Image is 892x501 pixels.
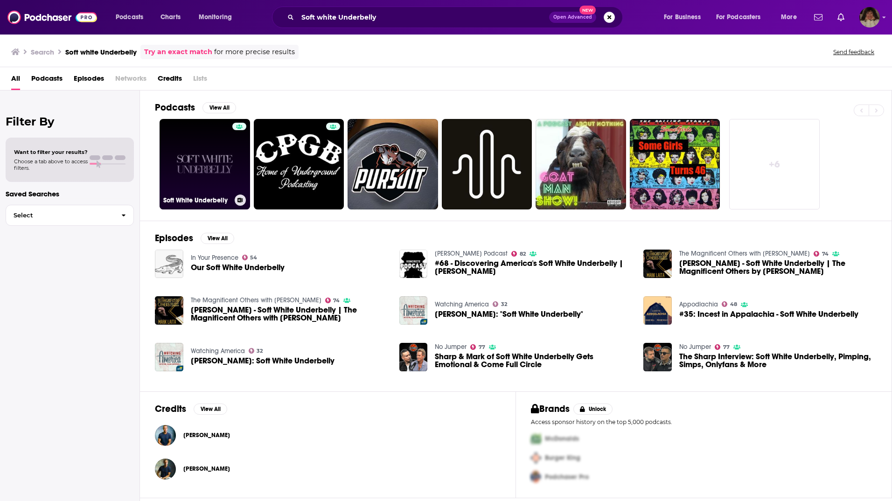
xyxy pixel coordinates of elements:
[722,301,737,307] a: 48
[435,250,508,257] a: Danny Jones Podcast
[545,473,589,481] span: Podchaser Pro
[643,343,672,371] img: The Sharp Interview: Soft White Underbelly, Pimping, Simps, Onlyfans & More
[810,9,826,25] a: Show notifications dropdown
[679,250,810,257] a: The Magnificent Others with Billy Corgan
[242,255,258,260] a: 54
[679,300,718,308] a: Appodlachia
[155,343,183,371] img: Mark Laita: Soft White Underbelly
[527,429,545,448] img: First Pro Logo
[192,10,244,25] button: open menu
[834,9,848,25] a: Show notifications dropdown
[679,259,877,275] a: Mark Laita - Soft White Underbelly | The Magnificent Others by Billy Corgan
[191,254,238,262] a: In Your Presence
[115,71,146,90] span: Networks
[859,7,880,28] img: User Profile
[399,343,428,371] a: Sharp & Mark of Soft White Underbelly Gets Emotional & Come Full Circle
[435,259,632,275] span: #68 - Discovering America's Soft White Underbelly | [PERSON_NAME]
[435,259,632,275] a: #68 - Discovering America's Soft White Underbelly | Mark Laita
[191,264,285,271] a: Our Soft White Underbelly
[155,232,193,244] h2: Episodes
[435,353,632,369] a: Sharp & Mark of Soft White Underbelly Gets Emotional & Come Full Circle
[6,212,114,218] span: Select
[257,349,263,353] span: 32
[116,11,143,24] span: Podcasts
[31,71,63,90] span: Podcasts
[249,348,263,354] a: 32
[679,343,711,351] a: No Jumper
[527,467,545,487] img: Third Pro Logo
[643,296,672,325] img: #35: Incest in Appalachia - Soft White Underbelly
[399,296,428,325] img: Mark Laita: "Soft White Underbelly"
[11,71,20,90] a: All
[643,250,672,278] img: Mark Laita - Soft White Underbelly | The Magnificent Others by Billy Corgan
[527,448,545,467] img: Second Pro Logo
[183,431,230,439] a: Mark Laita
[163,196,231,204] h3: Soft White Underbelly
[155,403,227,415] a: CreditsView All
[859,7,880,28] span: Logged in as angelport
[730,302,737,306] span: 48
[191,357,334,365] span: [PERSON_NAME]: Soft White Underbelly
[435,300,489,308] a: Watching America
[723,345,730,349] span: 77
[191,357,334,365] a: Mark Laita: Soft White Underbelly
[399,250,428,278] img: #68 - Discovering America's Soft White Underbelly | Mark Laita
[191,347,245,355] a: Watching America
[664,11,701,24] span: For Business
[6,205,134,226] button: Select
[194,404,227,415] button: View All
[657,10,712,25] button: open menu
[435,343,467,351] a: No Jumper
[774,10,808,25] button: open menu
[298,10,549,25] input: Search podcasts, credits, & more...
[520,252,526,256] span: 82
[822,252,829,256] span: 74
[160,119,250,209] a: Soft White Underbelly
[679,353,877,369] a: The Sharp Interview: Soft White Underbelly, Pimping, Simps, Onlyfans & More
[710,10,774,25] button: open menu
[31,48,54,56] h3: Search
[199,11,232,24] span: Monitoring
[65,48,137,56] h3: Soft white Underbelly
[716,11,761,24] span: For Podcasters
[501,302,507,306] span: 32
[183,431,230,439] span: [PERSON_NAME]
[155,102,236,113] a: PodcastsView All
[155,296,183,325] img: Mark Laita - Soft White Underbelly | The Magnificent Others with Billy Corgan
[531,403,570,415] h2: Brands
[479,345,485,349] span: 77
[325,298,340,303] a: 74
[155,425,176,446] img: Mark Laita
[144,47,212,57] a: Try an exact match
[191,306,388,322] span: [PERSON_NAME] - Soft White Underbelly | The Magnificent Others with [PERSON_NAME]
[549,12,596,23] button: Open AdvancedNew
[511,251,526,257] a: 82
[679,259,877,275] span: [PERSON_NAME] - Soft White Underbelly | The Magnificent Others by [PERSON_NAME]
[679,310,858,318] a: #35: Incest in Appalachia - Soft White Underbelly
[814,251,829,257] a: 74
[155,102,195,113] h2: Podcasts
[202,102,236,113] button: View All
[281,7,632,28] div: Search podcasts, credits, & more...
[155,420,501,450] button: Mark LaitaMark Laita
[830,48,877,56] button: Send feedback
[214,47,295,57] span: for more precise results
[729,119,820,209] a: +6
[155,454,501,484] button: Mark LaitaMark Laita
[74,71,104,90] a: Episodes
[531,418,877,425] p: Access sponsor history on the top 5,000 podcasts.
[7,8,97,26] img: Podchaser - Follow, Share and Rate Podcasts
[155,250,183,278] img: Our Soft White Underbelly
[191,306,388,322] a: Mark Laita - Soft White Underbelly | The Magnificent Others with Billy Corgan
